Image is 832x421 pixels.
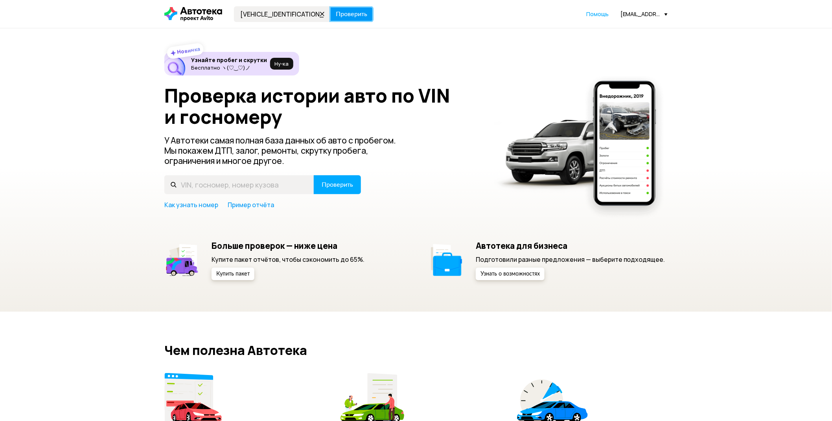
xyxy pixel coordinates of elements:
button: Купить пакет [212,268,254,280]
input: VIN, госномер, номер кузова [234,6,330,22]
h2: Чем полезна Автотека [164,343,668,357]
strong: Новинка [177,45,201,55]
span: Узнать о возможностях [480,271,540,277]
span: Проверить [336,11,367,17]
button: Проверить [329,6,374,22]
p: У Автотеки самая полная база данных об авто с пробегом. Мы покажем ДТП, залог, ремонты, скрутку п... [164,135,409,166]
span: Купить пакет [216,271,250,277]
p: Подготовили разные предложения — выберите подходящее. [476,255,665,264]
span: Проверить [322,182,353,188]
h1: Проверка истории авто по VIN и госномеру [164,85,484,127]
span: Ну‑ка [274,61,289,67]
p: Купите пакет отчётов, чтобы сэкономить до 65%. [212,255,364,264]
button: Проверить [314,175,361,194]
a: Пример отчёта [228,200,274,209]
h5: Больше проверок — ниже цена [212,241,364,251]
input: VIN, госномер, номер кузова [164,175,314,194]
a: Как узнать номер [164,200,218,209]
div: [EMAIL_ADDRESS][DOMAIN_NAME] [620,10,668,18]
p: Бесплатно ヽ(♡‿♡)ノ [191,64,267,71]
h5: Автотека для бизнеса [476,241,665,251]
a: Помощь [586,10,609,18]
button: Узнать о возможностях [476,268,545,280]
h6: Узнайте пробег и скрутки [191,57,267,64]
